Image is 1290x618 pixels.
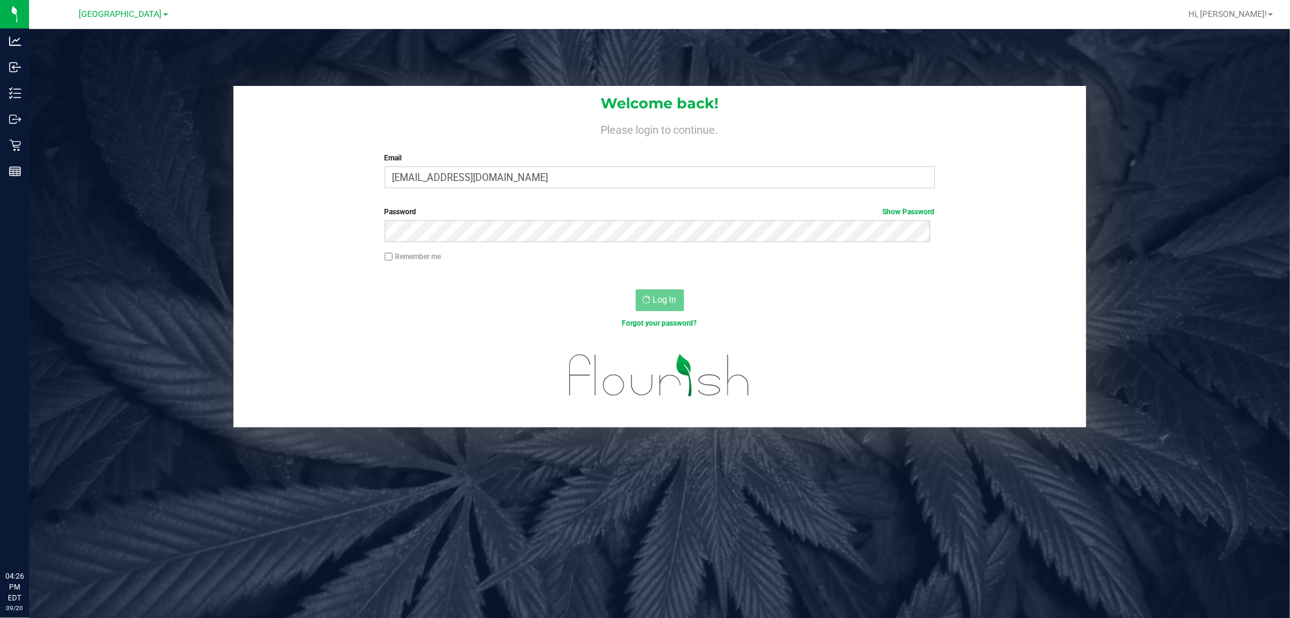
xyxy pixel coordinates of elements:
inline-svg: Reports [9,165,21,177]
input: Remember me [385,252,393,261]
button: Log In [636,289,684,311]
h4: Please login to continue. [233,121,1086,136]
inline-svg: Inventory [9,87,21,99]
inline-svg: Outbound [9,113,21,125]
inline-svg: Analytics [9,35,21,47]
label: Email [385,153,935,163]
p: 04:26 PM EDT [5,571,24,603]
span: Password [385,208,417,216]
inline-svg: Inbound [9,61,21,73]
a: Forgot your password? [622,319,697,327]
span: Hi, [PERSON_NAME]! [1188,9,1267,19]
span: Log In [653,295,677,304]
img: flourish_logo.svg [553,341,766,410]
a: Show Password [883,208,935,216]
span: [GEOGRAPHIC_DATA] [79,9,162,19]
h1: Welcome back! [233,96,1086,111]
inline-svg: Retail [9,139,21,151]
p: 09/20 [5,603,24,613]
label: Remember me [385,251,441,262]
